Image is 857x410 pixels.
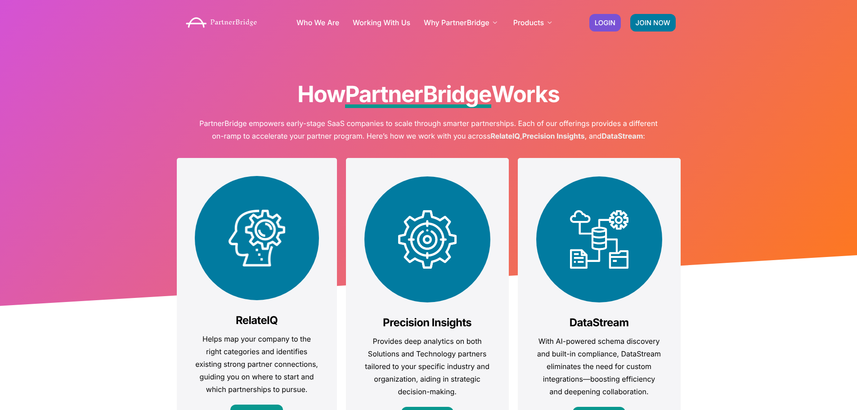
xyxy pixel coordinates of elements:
[490,131,520,140] strong: RelateIQ
[364,316,490,329] h3: Precision Insights
[601,131,643,140] strong: DataStream
[589,14,621,32] a: LOGIN
[636,19,670,26] span: JOIN NOW
[199,117,658,142] p: PartnerBridge empowers early-stage SaaS companies to scale through smarter partnerships. Each of ...
[345,81,491,108] span: PartnerBridge
[195,333,319,396] p: Helps map your company to the right categories and identifies existing strong partner connections...
[630,14,676,32] a: JOIN NOW
[424,19,500,26] a: Why PartnerBridge
[353,19,410,26] a: Working With Us
[522,131,585,140] strong: Precision Insights
[513,19,554,26] a: Products
[595,19,615,26] span: LOGIN
[536,335,662,398] p: With AI-powered schema discovery and built-in compliance, DataStream eliminates the need for cust...
[296,19,339,26] a: Who We Are
[364,335,490,398] p: Provides deep analytics on both Solutions and Technology partners tailored to your specific indus...
[195,314,319,327] h3: RelateIQ
[536,316,662,329] h3: DataStream
[181,81,676,108] h1: How Works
